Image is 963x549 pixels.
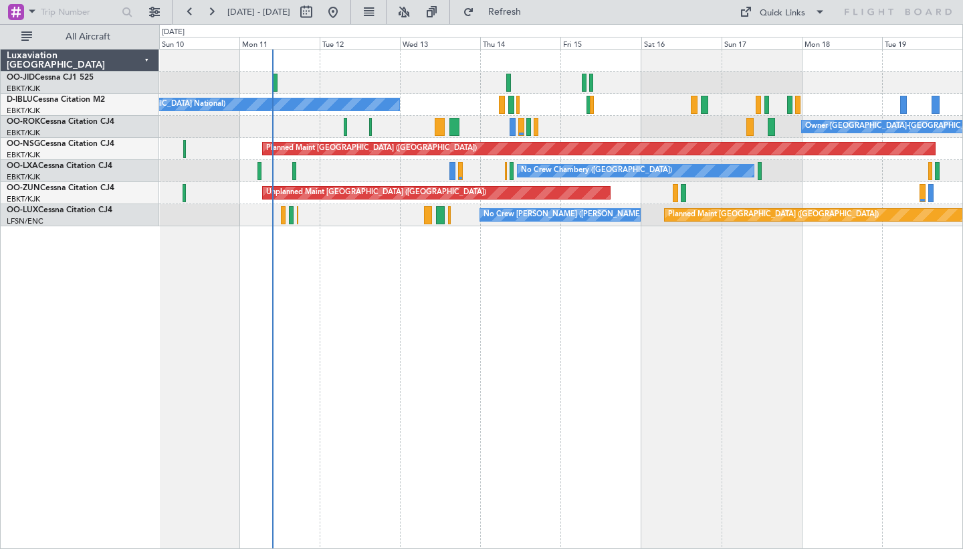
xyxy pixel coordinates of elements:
span: D-IBLU [7,96,33,104]
div: Tue 19 [882,37,962,49]
div: Fri 15 [560,37,641,49]
span: OO-ROK [7,118,40,126]
span: [DATE] - [DATE] [227,6,290,18]
a: OO-NSGCessna Citation CJ4 [7,140,114,148]
a: EBKT/KJK [7,128,40,138]
div: Wed 13 [400,37,480,49]
div: Planned Maint [GEOGRAPHIC_DATA] ([GEOGRAPHIC_DATA]) [668,205,879,225]
div: Thu 14 [480,37,560,49]
span: OO-NSG [7,140,40,148]
div: [DATE] [162,27,185,38]
a: OO-ROKCessna Citation CJ4 [7,118,114,126]
a: EBKT/KJK [7,194,40,204]
a: OO-ZUNCessna Citation CJ4 [7,184,114,192]
span: OO-JID [7,74,35,82]
div: Mon 18 [802,37,882,49]
div: Sat 16 [641,37,722,49]
span: All Aircraft [35,32,141,42]
a: LFSN/ENC [7,216,43,226]
div: Unplanned Maint [GEOGRAPHIC_DATA] ([GEOGRAPHIC_DATA]) [266,183,486,203]
span: OO-ZUN [7,184,40,192]
a: EBKT/KJK [7,84,40,94]
div: Planned Maint [GEOGRAPHIC_DATA] ([GEOGRAPHIC_DATA]) [266,139,477,159]
div: Sun 17 [722,37,802,49]
a: D-IBLUCessna Citation M2 [7,96,105,104]
span: OO-LXA [7,162,38,170]
div: No Crew [PERSON_NAME] ([PERSON_NAME]) [484,205,644,225]
div: Tue 12 [320,37,400,49]
button: All Aircraft [15,26,145,48]
a: EBKT/KJK [7,150,40,160]
div: Mon 11 [239,37,320,49]
span: OO-LUX [7,206,38,214]
a: OO-JIDCessna CJ1 525 [7,74,94,82]
div: Quick Links [760,7,805,20]
input: Trip Number [41,2,118,22]
div: Sun 10 [159,37,239,49]
a: EBKT/KJK [7,172,40,182]
span: Refresh [477,7,533,17]
button: Quick Links [733,1,832,23]
div: No Crew Chambery ([GEOGRAPHIC_DATA]) [521,161,672,181]
button: Refresh [457,1,537,23]
a: OO-LXACessna Citation CJ4 [7,162,112,170]
a: OO-LUXCessna Citation CJ4 [7,206,112,214]
a: EBKT/KJK [7,106,40,116]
